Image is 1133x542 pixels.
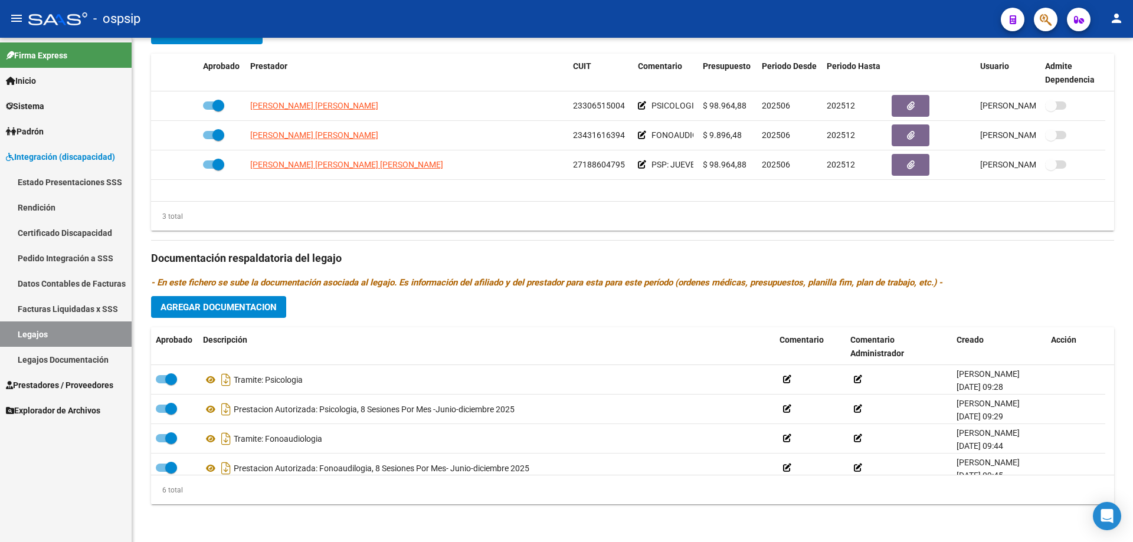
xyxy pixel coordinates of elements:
datatable-header-cell: Acción [1046,327,1105,366]
span: 23306515004 [573,101,625,110]
span: Padrón [6,125,44,138]
span: Agregar Documentacion [161,302,277,313]
span: - ospsip [93,6,140,32]
span: [DATE] 09:28 [957,382,1003,392]
i: Descargar documento [218,459,234,478]
datatable-header-cell: Creado [952,327,1046,366]
span: [PERSON_NAME] [DATE] [980,160,1073,169]
span: 23431616394 [573,130,625,140]
div: 3 total [151,210,183,223]
datatable-header-cell: Comentario [633,54,698,93]
div: Prestacion Autorizada: Fonoaudilogia, 8 Sesiones Por Mes- Junio-diciembre 2025 [203,459,770,478]
span: Prestador [250,61,287,71]
button: Agregar Documentacion [151,296,286,318]
span: [DATE] 09:45 [957,471,1003,480]
datatable-header-cell: Usuario [975,54,1040,93]
datatable-header-cell: Aprobado [151,327,198,366]
span: Acción [1051,335,1076,344]
span: Aprobado [203,61,240,71]
datatable-header-cell: Admite Dependencia [1040,54,1105,93]
span: Firma Express [6,49,67,62]
span: [PERSON_NAME] [957,369,1020,379]
div: Tramite: Psicologia [203,370,770,389]
span: $ 98.964,88 [703,160,746,169]
span: Prestadores / Proveedores [6,379,113,392]
span: [PERSON_NAME] [957,428,1020,438]
i: Descargar documento [218,400,234,419]
span: 202512 [827,130,855,140]
mat-icon: menu [9,11,24,25]
span: Sistema [6,100,44,113]
span: Periodo Hasta [827,61,880,71]
span: $ 98.964,88 [703,101,746,110]
datatable-header-cell: Periodo Hasta [822,54,887,93]
span: [PERSON_NAME] [957,458,1020,467]
span: 202512 [827,101,855,110]
span: 27188604795 [573,160,625,169]
span: Explorador de Archivos [6,404,100,417]
span: Inicio [6,74,36,87]
datatable-header-cell: Presupuesto [698,54,757,93]
span: Periodo Desde [762,61,817,71]
datatable-header-cell: Prestador [245,54,568,93]
i: Descargar documento [218,370,234,389]
span: 202506 [762,130,790,140]
span: 202506 [762,160,790,169]
h3: Documentación respaldatoria del legajo [151,250,1114,267]
span: PSP: JUEVES Y VIERNES 18:15 HS-DELLEPIANE 4781 [651,160,847,169]
span: [PERSON_NAME] [PERSON_NAME] [250,130,378,140]
span: CUIT [573,61,591,71]
i: Descargar documento [218,429,234,448]
i: - En este fichero se sube la documentación asociada al legajo. Es información del afiliado y del ... [151,277,942,288]
div: 6 total [151,484,183,497]
span: Aprobado [156,335,192,344]
span: Presupuesto [703,61,751,71]
mat-icon: person [1109,11,1124,25]
span: Usuario [980,61,1009,71]
span: Admite Dependencia [1045,61,1095,84]
span: [PERSON_NAME] [PERSON_NAME] [250,101,378,110]
datatable-header-cell: Aprobado [198,54,245,93]
span: PSICOLOGIA- MARTES Y MIERCOLES 10 HS-DELLEPIANE 4781 [651,101,882,110]
span: 202506 [762,101,790,110]
span: Creado [957,335,984,344]
div: Open Intercom Messenger [1093,502,1121,530]
div: Tramite: Fonoaudiologia [203,429,770,448]
datatable-header-cell: Periodo Desde [757,54,822,93]
datatable-header-cell: CUIT [568,54,633,93]
span: Integración (discapacidad) [6,150,115,163]
span: Comentario [780,335,824,344]
span: 202512 [827,160,855,169]
span: Comentario Administrador [850,335,904,358]
span: Comentario [638,61,682,71]
span: FONOAUDIOLOGIS: MARTES-JUEVES 17 HS -DELLEPIANE 478 [651,130,880,140]
datatable-header-cell: Comentario Administrador [846,327,952,366]
div: Prestacion Autorizada: Psicologia, 8 Sesiones Por Mes -Junio-diciembre 2025 [203,400,770,419]
span: [PERSON_NAME] [DATE] [980,101,1073,110]
span: [PERSON_NAME] [PERSON_NAME] [PERSON_NAME] [250,160,443,169]
datatable-header-cell: Comentario [775,327,846,366]
span: $ 9.896,48 [703,130,742,140]
span: [PERSON_NAME] [DATE] [980,130,1073,140]
span: [DATE] 09:44 [957,441,1003,451]
span: [PERSON_NAME] [957,399,1020,408]
datatable-header-cell: Descripción [198,327,775,366]
span: Descripción [203,335,247,344]
span: [DATE] 09:29 [957,412,1003,421]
